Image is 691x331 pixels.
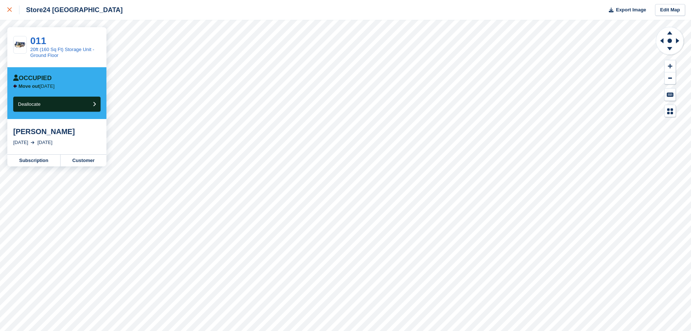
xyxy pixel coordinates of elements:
[655,4,685,16] a: Edit Map
[19,83,40,89] span: Move out
[18,101,40,107] span: Deallocate
[61,155,106,166] a: Customer
[19,83,55,89] p: [DATE]
[13,84,17,88] img: arrow-left-icn-90495f2de72eb5bd0bd1c3c35deca35cc13f817d75bef06ecd7c0b315636ce7e.svg
[13,127,101,136] div: [PERSON_NAME]
[30,35,46,46] a: 011
[13,139,28,146] div: [DATE]
[37,139,52,146] div: [DATE]
[665,89,676,101] button: Keyboard Shortcuts
[30,47,94,58] a: 20ft (160 Sq Ft) Storage Unit - Ground Floor
[31,141,34,144] img: arrow-right-light-icn-cde0832a797a2874e46488d9cf13f60e5c3a73dbe684e267c42b8395dfbc2abf.svg
[665,60,676,72] button: Zoom In
[604,4,646,16] button: Export Image
[13,97,101,112] button: Deallocate
[19,6,123,14] div: Store24 [GEOGRAPHIC_DATA]
[7,155,61,166] a: Subscription
[616,6,646,14] span: Export Image
[13,75,52,82] div: Occupied
[14,40,26,50] img: 20-ft-container%20(16).jpg
[665,72,676,84] button: Zoom Out
[665,105,676,117] button: Map Legend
